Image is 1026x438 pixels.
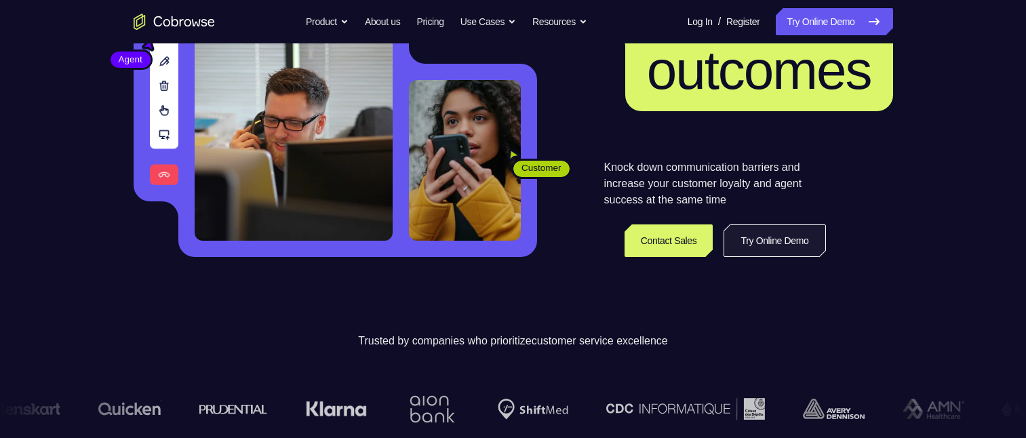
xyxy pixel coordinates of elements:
[724,224,825,257] a: Try Online Demo
[532,8,587,35] button: Resources
[409,80,521,241] img: A customer holding their phone
[403,382,458,437] img: Aion Bank
[304,401,365,417] img: Klarna
[134,14,215,30] a: Go to the home page
[718,14,721,30] span: /
[688,8,713,35] a: Log In
[801,399,863,419] img: avery-dennison
[776,8,892,35] a: Try Online Demo
[604,398,763,419] img: CDC Informatique
[306,8,349,35] button: Product
[625,224,713,257] a: Contact Sales
[532,335,668,346] span: customer service excellence
[460,8,516,35] button: Use Cases
[647,40,871,100] span: outcomes
[197,403,266,414] img: prudential
[496,399,566,420] img: Shiftmed
[416,8,443,35] a: Pricing
[365,8,400,35] a: About us
[726,8,759,35] a: Register
[604,159,826,208] p: Knock down communication barriers and increase your customer loyalty and agent success at the sam...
